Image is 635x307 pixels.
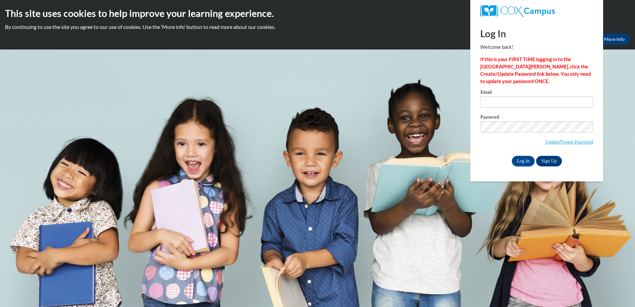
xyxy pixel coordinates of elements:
h2: This site uses cookies to help improve your learning experience. [5,7,630,20]
img: COX Campus [480,5,555,17]
label: Email [480,90,593,96]
a: More Info [599,34,630,45]
h1: Log In [480,27,593,40]
a: COX Campus [480,5,593,17]
label: Password [480,115,593,121]
p: By continuing to use the site you agree to our use of cookies. Use the ‘More info’ button to read... [5,23,630,31]
a: Sign Up [536,156,562,166]
a: Update/Forgot Password [545,139,593,145]
strong: If this is your FIRST TIME logging in to the [GEOGRAPHIC_DATA][PERSON_NAME], click the Create/Upd... [480,56,591,84]
input: Log In [512,156,535,166]
p: Welcome back! [480,44,593,51]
